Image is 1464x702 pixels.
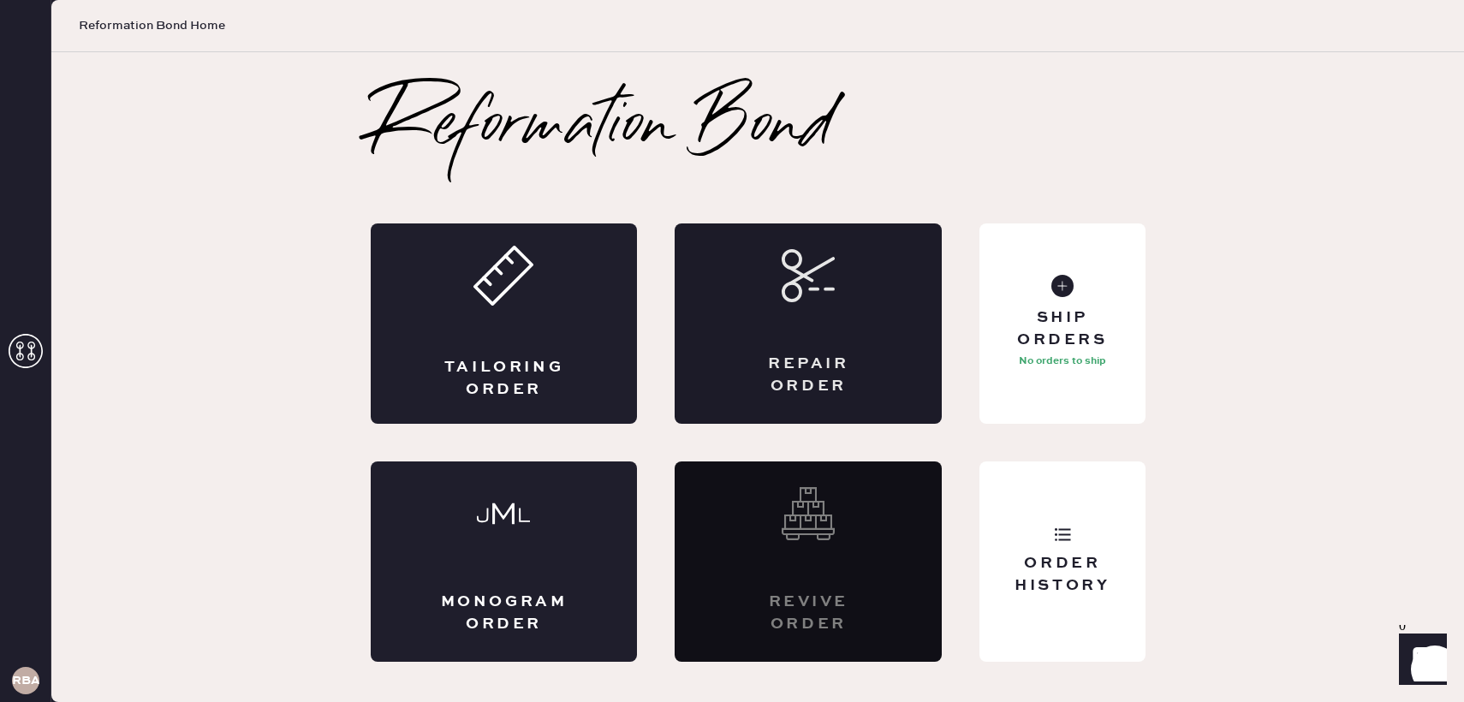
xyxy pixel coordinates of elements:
[1383,625,1456,699] iframe: Front Chat
[79,17,225,34] span: Reformation Bond Home
[993,553,1131,596] div: Order History
[439,592,569,634] div: Monogram Order
[993,307,1131,350] div: Ship Orders
[743,354,873,396] div: Repair Order
[1019,351,1106,372] p: No orders to ship
[675,461,942,662] div: Interested? Contact us at care@hemster.co
[743,592,873,634] div: Revive order
[371,93,836,162] h2: Reformation Bond
[12,675,39,687] h3: RBA
[439,357,569,400] div: Tailoring Order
